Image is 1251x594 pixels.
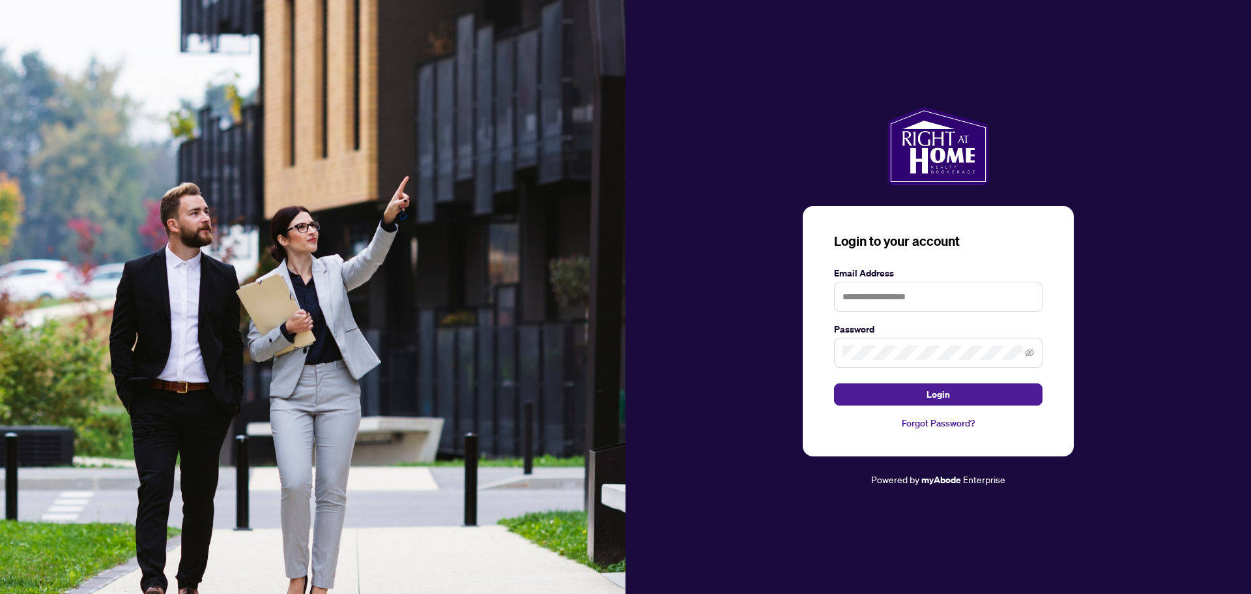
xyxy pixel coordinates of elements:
h3: Login to your account [834,232,1042,250]
label: Email Address [834,266,1042,280]
a: Forgot Password? [834,416,1042,430]
button: Login [834,383,1042,406]
span: Enterprise [963,473,1005,485]
a: myAbode [921,473,961,487]
span: eye-invisible [1025,348,1034,357]
label: Password [834,322,1042,336]
img: ma-logo [887,107,988,185]
span: Login [927,384,950,405]
span: Powered by [871,473,919,485]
